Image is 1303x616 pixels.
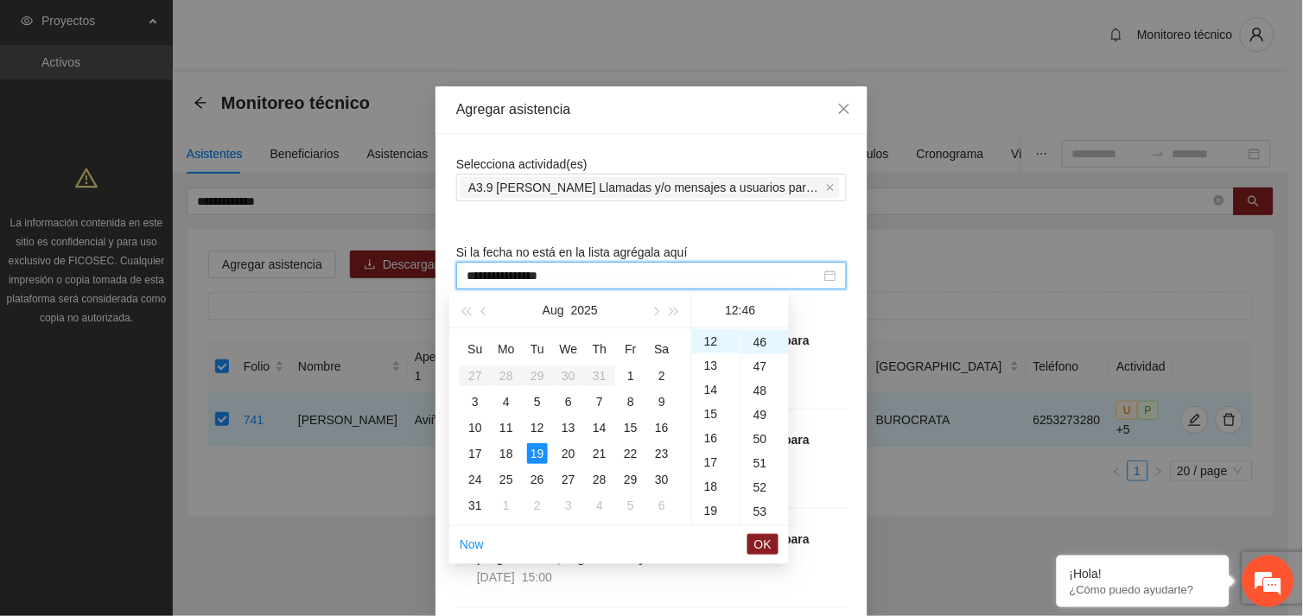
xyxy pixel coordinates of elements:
div: 6 [558,391,579,412]
td: 2025-08-08 [615,389,646,415]
div: 53 [741,499,789,524]
a: Now [460,537,484,551]
div: 21 [589,443,610,464]
span: close [837,102,851,116]
td: 2025-08-25 [491,467,522,492]
div: 52 [741,475,789,499]
span: Si la fecha no está en la lista agrégala aquí [456,245,688,259]
td: 2025-08-22 [615,441,646,467]
span: close [826,183,835,192]
p: ¿Cómo puedo ayudarte? [1070,583,1217,596]
div: 27 [558,469,579,490]
td: 2025-08-09 [646,389,677,415]
div: 31 [465,495,486,516]
button: Close [821,86,868,133]
td: 2025-08-31 [460,492,491,518]
td: 2025-08-26 [522,467,553,492]
td: 2025-09-03 [553,492,584,518]
div: 6 [651,495,672,516]
div: 29 [620,469,641,490]
th: Sa [646,335,677,363]
div: 2 [651,365,672,386]
td: 2025-08-20 [553,441,584,467]
span: [DATE] [477,570,515,584]
th: Mo [491,335,522,363]
span: 15:00 [522,570,552,584]
td: 2025-08-27 [553,467,584,492]
div: 2 [527,495,548,516]
div: 3 [465,391,486,412]
div: 5 [620,495,641,516]
span: Estamos en línea. [100,206,238,380]
span: Selecciona actividad(es) [456,157,588,171]
div: 18 [692,474,740,499]
td: 2025-08-14 [584,415,615,441]
div: 15 [692,402,740,426]
div: 16 [692,426,740,450]
div: 48 [741,378,789,403]
div: 23 [651,443,672,464]
div: 10 [465,417,486,438]
div: 18 [496,443,517,464]
td: 2025-08-07 [584,389,615,415]
td: 2025-08-24 [460,467,491,492]
div: ¡Hola! [1070,567,1217,581]
div: Minimizar ventana de chat en vivo [283,9,325,50]
div: 20 [558,443,579,464]
th: Th [584,335,615,363]
div: 24 [465,469,486,490]
div: 7 [589,391,610,412]
th: Fr [615,335,646,363]
div: 12 [527,417,548,438]
td: 2025-08-21 [584,441,615,467]
td: 2025-08-02 [646,363,677,389]
td: 2025-08-19 [522,441,553,467]
td: 2025-08-30 [646,467,677,492]
div: 11 [496,417,517,438]
span: OK [754,535,772,554]
td: 2025-08-03 [460,389,491,415]
div: 25 [496,469,517,490]
td: 2025-08-11 [491,415,522,441]
div: 30 [651,469,672,490]
div: 16 [651,417,672,438]
td: 2025-08-04 [491,389,522,415]
div: 12 [692,329,740,353]
div: 9 [651,391,672,412]
div: 13 [558,417,579,438]
div: 19 [692,499,740,523]
button: Aug [543,293,564,327]
th: Tu [522,335,553,363]
div: 50 [741,427,789,451]
div: 28 [589,469,610,490]
div: 17 [465,443,486,464]
div: 1 [620,365,641,386]
td: 2025-08-06 [553,389,584,415]
td: 2025-09-04 [584,492,615,518]
th: Su [460,335,491,363]
td: 2025-09-05 [615,492,646,518]
div: 17 [692,450,740,474]
div: 4 [496,391,517,412]
span: A3.9 Cuauhtémoc Llamadas y/o mensajes a usuarios para programación, seguimiento y canalización. [461,177,839,198]
div: 20 [692,523,740,547]
div: 46 [741,330,789,354]
td: 2025-08-23 [646,441,677,467]
div: Agregar asistencia [456,100,847,119]
div: 5 [527,391,548,412]
div: 22 [620,443,641,464]
div: 13 [692,353,740,378]
td: 2025-08-16 [646,415,677,441]
td: 2025-08-18 [491,441,522,467]
td: 2025-08-29 [615,467,646,492]
div: 1 [496,495,517,516]
div: 8 [620,391,641,412]
td: 2025-08-15 [615,415,646,441]
td: 2025-08-28 [584,467,615,492]
textarea: Escriba su mensaje y pulse “Intro” [9,422,329,483]
td: 2025-09-02 [522,492,553,518]
div: 3 [558,495,579,516]
button: OK [747,534,779,555]
td: 2025-08-12 [522,415,553,441]
td: 2025-08-10 [460,415,491,441]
